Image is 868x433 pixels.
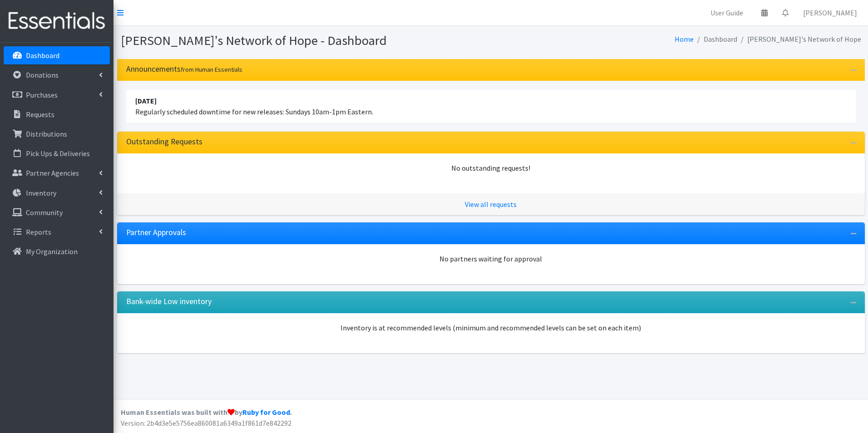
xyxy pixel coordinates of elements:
li: Dashboard [694,33,737,46]
a: Inventory [4,184,110,202]
a: Distributions [4,125,110,143]
li: Regularly scheduled downtime for new releases: Sundays 10am-1pm Eastern. [126,90,856,123]
a: Ruby for Good [242,408,290,417]
p: Reports [26,227,51,236]
strong: [DATE] [135,96,157,105]
p: Requests [26,110,54,119]
a: [PERSON_NAME] [796,4,864,22]
p: My Organization [26,247,78,256]
div: No outstanding requests! [126,162,856,173]
p: Partner Agencies [26,168,79,177]
div: No partners waiting for approval [126,253,856,264]
a: Partner Agencies [4,164,110,182]
p: Distributions [26,129,67,138]
img: HumanEssentials [4,6,110,36]
a: Purchases [4,86,110,104]
a: Pick Ups & Deliveries [4,144,110,162]
p: Community [26,208,63,217]
h3: Bank-wide Low inventory [126,297,212,306]
strong: Human Essentials was built with by . [121,408,292,417]
h1: [PERSON_NAME]'s Network of Hope - Dashboard [121,33,488,49]
a: Community [4,203,110,221]
h3: Announcements [126,64,242,74]
span: Version: 2b4d3e5e5756ea860081a6349a1f861d7e842292 [121,418,291,428]
a: Requests [4,105,110,123]
p: Pick Ups & Deliveries [26,149,90,158]
a: Reports [4,223,110,241]
p: Dashboard [26,51,59,60]
a: Dashboard [4,46,110,64]
li: [PERSON_NAME]'s Network of Hope [737,33,861,46]
p: Inventory [26,188,56,197]
small: from Human Essentials [181,65,242,74]
a: Home [675,34,694,44]
p: Purchases [26,90,58,99]
a: My Organization [4,242,110,261]
p: Donations [26,70,59,79]
h3: Outstanding Requests [126,137,202,147]
a: View all requests [465,200,517,209]
h3: Partner Approvals [126,228,186,237]
p: Inventory is at recommended levels (minimum and recommended levels can be set on each item) [126,322,856,333]
a: User Guide [703,4,750,22]
a: Donations [4,66,110,84]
